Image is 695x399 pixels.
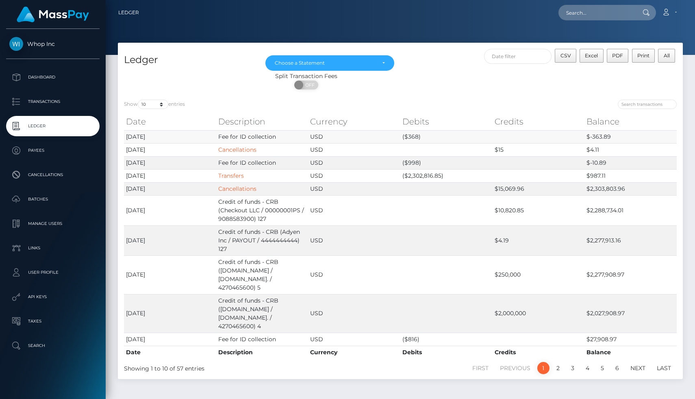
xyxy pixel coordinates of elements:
a: 1 [537,362,549,374]
td: [DATE] [124,182,216,195]
td: $2,277,913.16 [584,225,677,255]
button: CSV [555,49,576,63]
button: PDF [607,49,629,63]
span: Print [637,52,649,59]
a: 6 [611,362,623,374]
td: $987.11 [584,169,677,182]
th: Currency [308,113,400,130]
td: [DATE] [124,130,216,143]
th: Credits [493,113,585,130]
p: Search [9,340,96,352]
button: Choose a Statement [265,55,395,71]
a: Last [652,362,675,374]
input: Search transactions [618,100,677,109]
a: Batches [6,189,100,209]
a: User Profile [6,262,100,283]
td: USD [308,333,400,346]
td: [DATE] [124,333,216,346]
td: $4.19 [493,225,585,255]
button: All [658,49,675,63]
th: Credits [493,346,585,359]
p: User Profile [9,266,96,279]
td: USD [308,143,400,156]
td: USD [308,225,400,255]
p: Ledger [9,120,96,132]
td: USD [308,182,400,195]
a: 3 [567,362,579,374]
td: USD [308,294,400,333]
td: Fee for ID collection [216,333,308,346]
td: $2,027,908.97 [584,294,677,333]
th: Date [124,346,216,359]
a: Links [6,238,100,258]
td: $10,820.85 [493,195,585,225]
div: Split Transaction Fees [118,72,495,81]
td: [DATE] [124,255,216,294]
a: Transfers [218,172,244,179]
a: Transactions [6,92,100,112]
p: API Keys [9,291,96,303]
p: Manage Users [9,218,96,230]
a: Taxes [6,311,100,331]
td: $2,277,908.97 [584,255,677,294]
span: PDF [612,52,623,59]
button: Excel [580,49,604,63]
td: $15,069.96 [493,182,585,195]
p: Links [9,242,96,254]
a: 2 [552,362,564,374]
td: $2,288,734.01 [584,195,677,225]
a: Dashboard [6,67,100,87]
td: [DATE] [124,195,216,225]
th: Balance [584,113,677,130]
td: ($998) [400,156,493,169]
td: $2,303,803.96 [584,182,677,195]
td: ($368) [400,130,493,143]
a: Ledger [118,4,139,21]
p: Cancellations [9,169,96,181]
td: Fee for ID collection [216,130,308,143]
input: Date filter [484,49,552,64]
td: USD [308,255,400,294]
label: Show entries [124,100,185,109]
td: $15 [493,143,585,156]
td: ($816) [400,333,493,346]
td: Credit of funds - CRB ([DOMAIN_NAME] / [DOMAIN_NAME]. / 4270465600) 5 [216,255,308,294]
td: $27,908.97 [584,333,677,346]
th: Balance [584,346,677,359]
input: Search... [558,5,635,20]
a: Next [626,362,650,374]
p: Transactions [9,96,96,108]
td: $4.11 [584,143,677,156]
td: USD [308,195,400,225]
img: Whop Inc [9,37,23,51]
td: Credit of funds - CRB ([DOMAIN_NAME] / [DOMAIN_NAME]. / 4270465600) 4 [216,294,308,333]
p: Taxes [9,315,96,327]
a: Cancellations [6,165,100,185]
td: USD [308,130,400,143]
div: Choose a Statement [275,60,376,66]
span: Excel [585,52,598,59]
td: Fee for ID collection [216,156,308,169]
span: CSV [560,52,571,59]
td: $2,000,000 [493,294,585,333]
button: Print [632,49,655,63]
td: [DATE] [124,143,216,156]
a: API Keys [6,287,100,307]
td: $250,000 [493,255,585,294]
a: Search [6,336,100,356]
td: $-363.89 [584,130,677,143]
select: Showentries [138,100,168,109]
td: [DATE] [124,156,216,169]
span: Whop Inc [6,40,100,48]
td: $-10.89 [584,156,677,169]
td: Credit of funds - CRB (Checkout LLC / 00000001PS / 9088583900) 127 [216,195,308,225]
th: Debits [400,113,493,130]
a: Ledger [6,116,100,136]
td: [DATE] [124,225,216,255]
td: USD [308,156,400,169]
td: USD [308,169,400,182]
a: Payees [6,140,100,161]
th: Currency [308,346,400,359]
a: Manage Users [6,214,100,234]
h4: Ledger [124,53,253,67]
